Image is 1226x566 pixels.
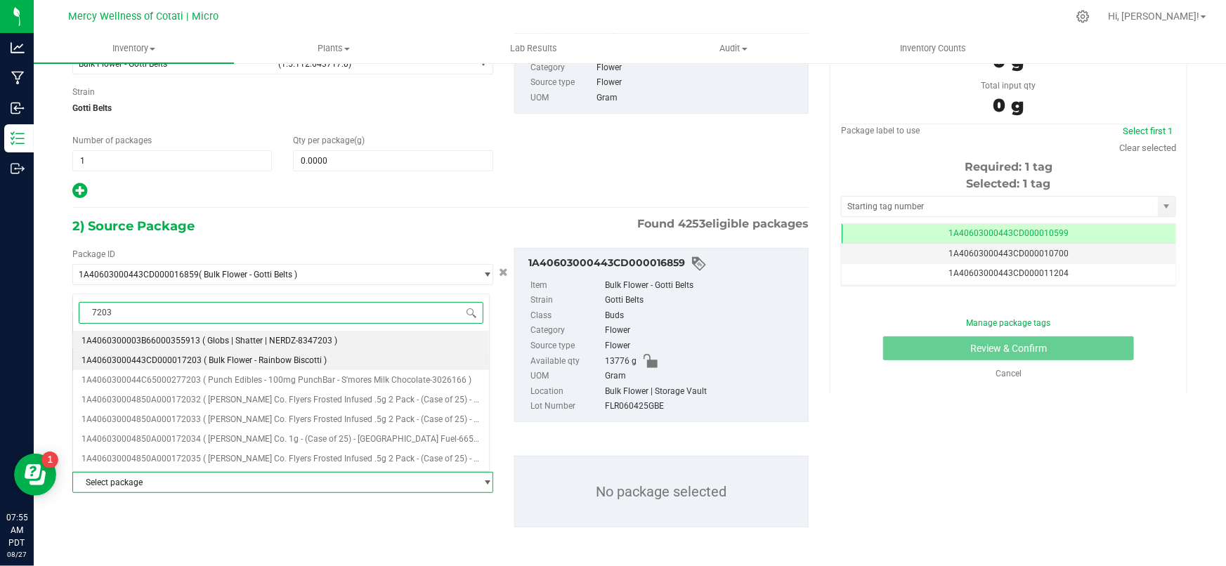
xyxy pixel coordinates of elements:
a: Audit [634,34,834,63]
span: 1A40603000443CD000010599 [948,228,1069,238]
span: 13776 g [605,354,637,369]
p: 08/27 [6,549,27,560]
span: 1A40603000443CD000010700 [948,249,1069,258]
label: Location [530,384,602,400]
input: 0.0000 [294,151,492,171]
span: Qty per package [293,136,365,145]
span: Package label to use [841,126,920,136]
a: Clear selected [1119,143,1176,153]
span: Number of packages [72,136,152,145]
iframe: Resource center unread badge [41,452,58,468]
a: Inventory Counts [833,34,1033,63]
div: Flower [596,75,801,91]
span: Plants [235,42,433,55]
div: Gram [605,369,801,384]
span: 2) Source Package [72,216,195,237]
p: 07:55 AM PDT [6,511,27,549]
div: Flower [605,338,801,354]
span: 0 g [993,94,1024,117]
span: Audit [634,42,833,55]
iframe: Resource center [14,454,56,496]
a: Manage package tags [966,318,1050,328]
a: Cancel [996,369,1022,379]
span: Required: 1 tag [965,160,1052,173]
span: ( Bulk Flower - Gotti Belts ) [199,270,297,279]
label: Available qty [530,354,602,369]
span: (g) [354,136,365,145]
label: UOM [530,91,594,106]
inline-svg: Inventory [11,131,25,145]
span: Hi, [PERSON_NAME]! [1108,11,1199,22]
span: select [475,265,493,284]
a: Select first 1 [1123,126,1173,136]
div: FLR060425GBE [605,399,801,414]
input: 1 [73,151,271,171]
label: Category [530,60,594,76]
div: 1A40603000443CD000016859 [528,256,801,272]
span: Inventory Counts [882,42,986,55]
span: 1A40603000443CD000011204 [948,268,1069,278]
a: Plants [234,34,434,63]
inline-svg: Inbound [11,101,25,115]
div: Gotti Belts [605,293,801,308]
label: Strain [530,293,602,308]
span: Lab Results [491,42,576,55]
div: Gram [596,91,801,106]
label: Lot Number [530,399,602,414]
label: Class [530,308,602,324]
label: Source type [530,75,594,91]
span: Package ID [72,249,115,259]
a: Inventory [34,34,234,63]
span: select [1158,197,1175,216]
div: Manage settings [1074,10,1092,23]
span: Selected: 1 tag [966,177,1050,190]
div: Bulk Flower - Gotti Belts [605,278,801,294]
label: Category [530,323,602,338]
div: Flower [605,323,801,338]
div: Bulk Flower | Storage Vault [605,384,801,400]
a: Lab Results [433,34,634,63]
span: 1A40603000443CD000016859 [79,270,199,279]
inline-svg: Analytics [11,41,25,55]
inline-svg: Outbound [11,162,25,176]
button: Cancel button [495,263,512,283]
span: Gotti Belts [72,98,493,119]
input: Starting tag number [842,197,1158,216]
inline-svg: Manufacturing [11,71,25,85]
div: Flower [596,60,801,76]
label: UOM [530,369,602,384]
label: Strain [72,86,95,98]
span: Found eligible packages [637,216,809,232]
span: Add new output [72,189,87,199]
span: Inventory [34,42,234,55]
label: Source type [530,338,602,354]
label: Item [530,278,602,294]
span: Total input qty [981,81,1036,91]
p: No package selected [515,456,808,527]
button: Review & Confirm [883,336,1135,360]
div: Buds [605,308,801,324]
span: 0 g [993,50,1024,72]
span: Mercy Wellness of Cotati | Micro [68,11,219,22]
span: 4253 [678,217,705,230]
